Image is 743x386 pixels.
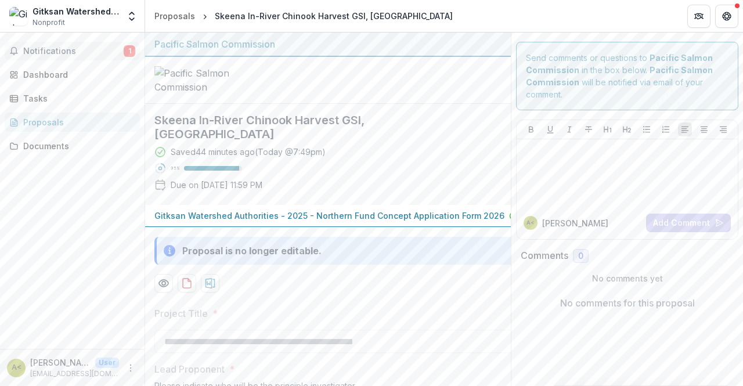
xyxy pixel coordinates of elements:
[215,10,453,22] div: Skeena In-River Chinook Harvest GSI, [GEOGRAPHIC_DATA]
[521,250,568,261] h2: Comments
[12,364,21,371] div: Alicia Fernando <afernando@gitksanwatershed.com>
[23,116,131,128] div: Proposals
[150,8,457,24] nav: breadcrumb
[154,37,502,51] div: Pacific Salmon Commission
[154,274,173,293] button: Preview 335c8e92-c8d0-44c3-a883-99f7a0ada1d4-0.pdf
[5,136,140,156] a: Documents
[95,358,119,368] p: User
[5,42,140,60] button: Notifications1
[124,45,135,57] span: 1
[542,217,608,229] p: [PERSON_NAME]
[154,10,195,22] div: Proposals
[5,113,140,132] a: Proposals
[171,164,179,172] p: 95 %
[521,272,734,284] p: No comments yet
[716,122,730,136] button: Align Right
[178,274,196,293] button: download-proposal
[687,5,710,28] button: Partners
[9,7,28,26] img: Gitksan Watershed Authorities
[5,65,140,84] a: Dashboard
[5,89,140,108] a: Tasks
[154,66,270,94] img: Pacific Salmon Commission
[154,306,208,320] p: Project Title
[154,113,483,141] h2: Skeena In-River Chinook Harvest GSI, [GEOGRAPHIC_DATA]
[524,122,538,136] button: Bold
[124,361,138,375] button: More
[171,146,326,158] div: Saved 44 minutes ago ( Today @ 7:49pm )
[640,122,654,136] button: Bullet List
[23,92,131,104] div: Tasks
[526,220,535,226] div: Alicia Fernando <afernando@gitksanwatershed.com>
[582,122,596,136] button: Strike
[659,122,673,136] button: Ordered List
[30,356,91,369] p: [PERSON_NAME] <[EMAIL_ADDRESS][DOMAIN_NAME]>
[601,122,615,136] button: Heading 1
[33,5,119,17] div: Gitksan Watershed Authorities
[154,362,225,376] p: Lead Proponent
[23,68,131,81] div: Dashboard
[562,122,576,136] button: Italicize
[715,5,738,28] button: Get Help
[171,179,262,191] p: Due on [DATE] 11:59 PM
[697,122,711,136] button: Align Center
[201,274,219,293] button: download-proposal
[124,5,140,28] button: Open entity switcher
[150,8,200,24] a: Proposals
[23,140,131,152] div: Documents
[33,17,65,28] span: Nonprofit
[620,122,634,136] button: Heading 2
[516,42,738,110] div: Send comments or questions to in the box below. will be notified via email of your comment.
[154,210,504,222] p: Gitksan Watershed Authorities - 2025 - Northern Fund Concept Application Form 2026
[646,214,731,232] button: Add Comment
[30,369,119,379] p: [EMAIL_ADDRESS][DOMAIN_NAME]
[678,122,692,136] button: Align Left
[23,46,124,56] span: Notifications
[578,251,583,261] span: 0
[560,296,695,310] p: No comments for this proposal
[543,122,557,136] button: Underline
[182,244,322,258] div: Proposal is no longer editable.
